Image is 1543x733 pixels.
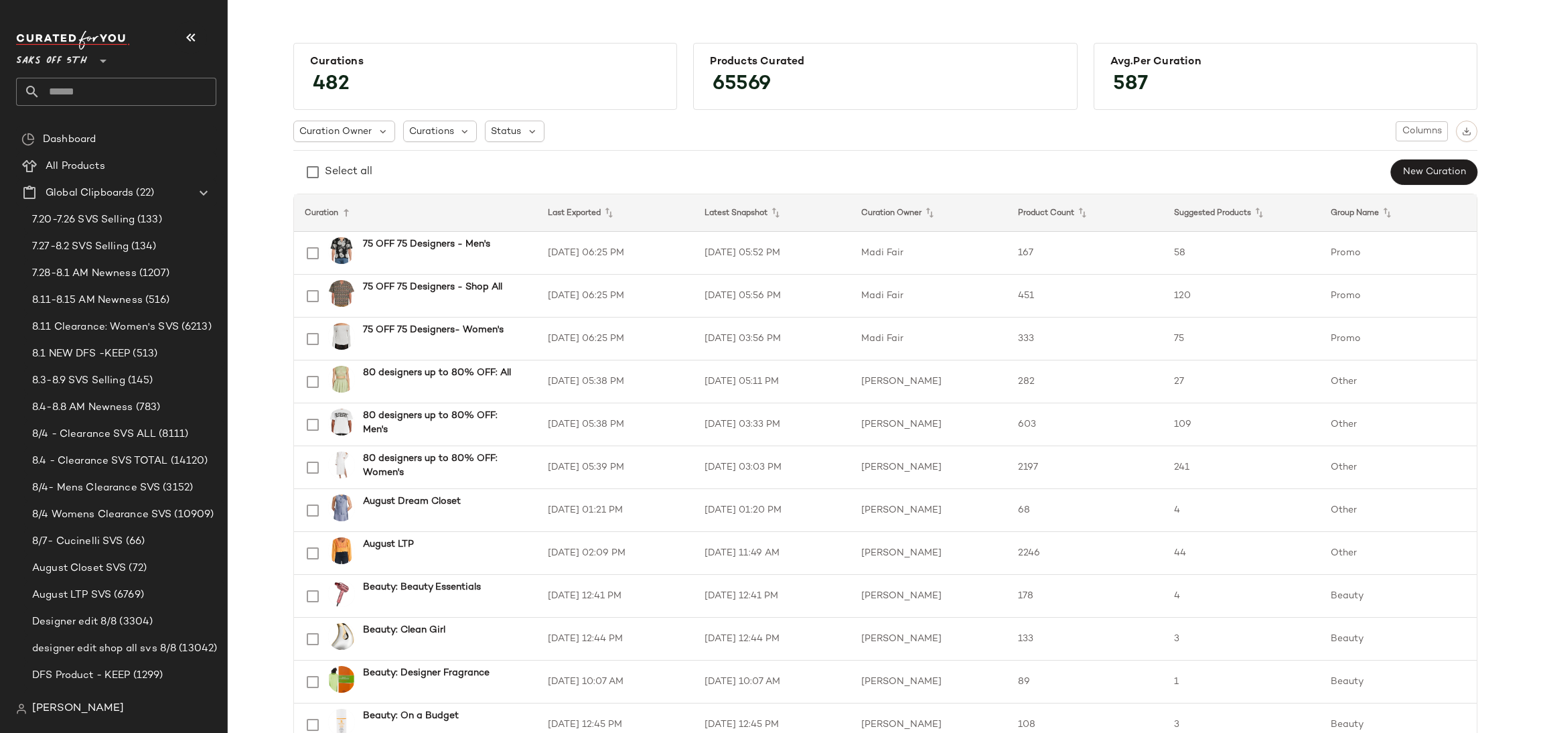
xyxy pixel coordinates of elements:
span: (6769) [111,588,144,603]
td: Madi Fair [851,232,1007,275]
td: [DATE] 03:33 PM [694,403,851,446]
span: 8/4- Mens Clearance SVS [32,480,160,496]
td: [DATE] 12:44 PM [694,618,851,661]
td: 27 [1163,360,1320,403]
td: [DATE] 05:38 PM [537,360,694,403]
span: (8111) [156,427,188,442]
span: August Closet SVS [32,561,126,576]
span: All Products [46,159,105,174]
span: Saks OFF 5TH [16,46,87,70]
td: 44 [1163,532,1320,575]
span: summer stock up svs [32,695,137,710]
b: Beauty: On a Budget [363,709,459,723]
td: 4 [1163,575,1320,618]
td: [DATE] 05:56 PM [694,275,851,318]
span: 8.11-8.15 AM Newness [32,293,143,308]
img: 0400022885650_SLATEBLUE [328,494,355,521]
span: 8.1 NEW DFS -KEEP [32,346,130,362]
span: (1207) [137,266,170,281]
span: Dashboard [43,132,96,147]
td: [PERSON_NAME] [851,661,1007,704]
td: [DATE] 03:56 PM [694,318,851,360]
td: [DATE] 03:03 PM [694,446,851,489]
span: (6213) [179,320,212,335]
b: August LTP [363,537,414,551]
span: (513) [130,346,157,362]
b: Beauty: Designer Fragrance [363,666,490,680]
span: (1299) [131,668,163,683]
span: [PERSON_NAME] [32,701,124,717]
span: (3304) [117,614,153,630]
td: 120 [1163,275,1320,318]
b: August Dream Closet [363,494,461,509]
span: Columns [1402,126,1442,137]
span: Curations [409,125,454,139]
td: [DATE] 05:11 PM [694,360,851,403]
span: New Curation [1402,167,1466,178]
img: 0400017415376 [328,537,355,564]
td: 603 [1007,403,1164,446]
span: designer edit shop all svs 8/8 [32,641,176,657]
td: 178 [1007,575,1164,618]
span: 7.28-8.1 AM Newness [32,266,137,281]
td: Other [1320,403,1477,446]
td: [DATE] 12:41 PM [537,575,694,618]
td: Other [1320,489,1477,532]
td: Other [1320,532,1477,575]
td: Other [1320,360,1477,403]
img: 0400022852043_BLACKWHITE [328,237,355,264]
b: 80 designers up to 80% OFF: Women's [363,452,521,480]
span: (13042) [176,641,217,657]
th: Group Name [1320,194,1477,232]
td: [DATE] 05:52 PM [694,232,851,275]
img: 0400013744357 [328,666,355,693]
td: 75 [1163,318,1320,360]
td: 89 [1007,661,1164,704]
th: Product Count [1007,194,1164,232]
img: 0400022391896_WHITEBLACK [328,409,355,436]
td: [DATE] 11:49 AM [694,532,851,575]
td: 241 [1163,446,1320,489]
div: Products Curated [710,56,1060,68]
td: 333 [1007,318,1164,360]
th: Latest Snapshot [694,194,851,232]
td: [DATE] 12:41 PM [694,575,851,618]
td: [PERSON_NAME] [851,618,1007,661]
span: (3152) [160,480,193,496]
td: Beauty [1320,618,1477,661]
b: 75 OFF 75 Designers - Shop All [363,280,502,294]
img: cfy_white_logo.C9jOOHJF.svg [16,31,130,50]
img: svg%3e [21,133,35,146]
td: 109 [1163,403,1320,446]
td: [DATE] 06:25 PM [537,232,694,275]
b: 75 OFF 75 Designers- Women's [363,323,504,337]
td: [DATE] 10:07 AM [537,661,694,704]
td: [DATE] 01:21 PM [537,489,694,532]
td: [DATE] 06:25 PM [537,275,694,318]
span: (10909) [171,507,214,523]
span: 8.4 - Clearance SVS TOTAL [32,454,168,469]
th: Curation Owner [851,194,1007,232]
td: Beauty [1320,661,1477,704]
span: 7.20-7.26 SVS Selling [32,212,135,228]
span: (133) [135,212,162,228]
span: 8.11 Clearance: Women's SVS [32,320,179,335]
div: Avg.per Curation [1110,56,1461,68]
td: [PERSON_NAME] [851,489,1007,532]
span: Designer edit 8/8 [32,614,117,630]
span: Global Clipboards [46,186,133,201]
img: 0400021656055 [328,323,355,350]
td: 133 [1007,618,1164,661]
th: Curation [294,194,537,232]
td: 58 [1163,232,1320,275]
td: 167 [1007,232,1164,275]
span: 7.27-8.2 SVS Selling [32,239,129,255]
img: 0400017227014 [328,623,355,650]
td: 1 [1163,661,1320,704]
td: 282 [1007,360,1164,403]
td: 68 [1007,489,1164,532]
td: Promo [1320,232,1477,275]
td: Promo [1320,275,1477,318]
th: Last Exported [537,194,694,232]
span: (22) [133,186,154,201]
